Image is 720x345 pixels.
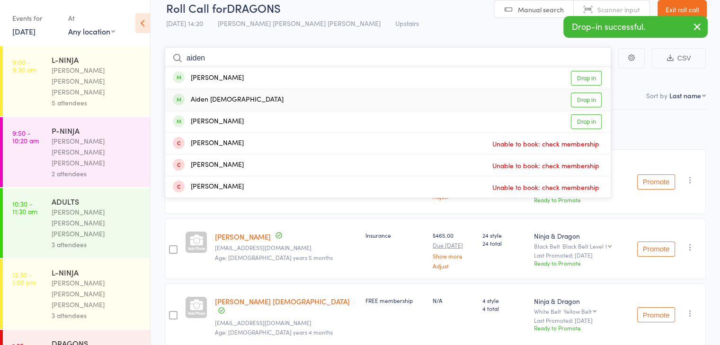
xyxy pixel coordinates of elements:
[534,243,630,249] div: Black Belt
[3,117,150,187] a: 9:50 -10:20 amP-NINJA[PERSON_NAME] [PERSON_NAME] [PERSON_NAME]2 attendees
[12,271,36,286] time: 12:30 - 1:00 pm
[637,241,675,257] button: Promote
[215,319,358,326] small: shayan_pet24@yahoo.com
[3,188,150,258] a: 10:30 -11:30 amADULTS[PERSON_NAME] [PERSON_NAME] [PERSON_NAME]3 attendees
[534,296,630,306] div: Ninja & Dragon
[563,308,592,314] div: Yellow Belt
[433,253,475,259] a: Show more
[52,277,142,310] div: [PERSON_NAME] [PERSON_NAME] [PERSON_NAME]
[433,231,475,268] div: $465.00
[637,174,675,190] button: Promote
[534,308,630,314] div: White Belt
[534,317,630,324] small: Last Promoted: [DATE]
[52,207,142,239] div: [PERSON_NAME] [PERSON_NAME] [PERSON_NAME]
[165,47,611,69] input: Search by name
[597,5,640,14] span: Scanner input
[518,5,564,14] span: Manual search
[571,71,602,86] a: Drop in
[669,91,701,100] div: Last name
[68,26,115,36] div: Any location
[52,54,142,65] div: L-NINJA
[365,296,425,304] div: FREE membership
[173,73,244,84] div: [PERSON_NAME]
[433,162,475,199] div: $295.00
[215,232,271,241] a: [PERSON_NAME]
[534,252,630,259] small: Last Promoted: [DATE]
[52,65,142,97] div: [PERSON_NAME] [PERSON_NAME] [PERSON_NAME]
[3,46,150,116] a: 9:00 -9:30 amL-NINJA[PERSON_NAME] [PERSON_NAME] [PERSON_NAME]5 attendees
[215,253,333,261] span: Age: [DEMOGRAPHIC_DATA] years 5 months
[433,193,475,199] a: Adjust
[490,180,602,194] span: Unable to book: check membership
[52,97,142,108] div: 5 attendees
[218,18,381,28] span: [PERSON_NAME] [PERSON_NAME] [PERSON_NAME]
[12,200,37,215] time: 10:30 - 11:30 am
[534,231,630,241] div: Ninja & Dragon
[482,239,526,247] span: 24 total
[571,93,602,107] a: Drop in
[652,48,706,69] button: CSV
[395,18,419,28] span: Upstairs
[433,242,475,249] small: Due [DATE]
[646,91,667,100] label: Sort by
[637,307,675,322] button: Promote
[482,304,526,312] span: 4 total
[365,231,425,239] div: Insurance
[52,136,142,168] div: [PERSON_NAME] [PERSON_NAME] [PERSON_NAME]
[68,10,115,26] div: At
[562,243,607,249] div: Black Belt Level 1
[12,10,59,26] div: Events for
[3,259,150,329] a: 12:30 -1:00 pmL-NINJA[PERSON_NAME] [PERSON_NAME] [PERSON_NAME]3 attendees
[215,296,350,306] a: [PERSON_NAME] [DEMOGRAPHIC_DATA]
[173,95,284,105] div: Aiden [DEMOGRAPHIC_DATA]
[490,137,602,151] span: Unable to book: check membership
[215,244,358,251] small: kimi_ng191982@hotmail.com
[490,158,602,172] span: Unable to book: check membership
[52,267,142,277] div: L-NINJA
[52,310,142,321] div: 3 attendees
[173,160,244,171] div: [PERSON_NAME]
[215,328,333,336] span: Age: [DEMOGRAPHIC_DATA] years 4 months
[52,168,142,179] div: 2 attendees
[166,18,203,28] span: [DATE] 14:20
[534,196,630,204] div: Ready to Promote
[433,296,475,304] div: N/A
[173,138,244,149] div: [PERSON_NAME]
[563,16,708,38] div: Drop-in successful.
[482,296,526,304] span: 4 style
[52,125,142,136] div: P-NINJA
[482,231,526,239] span: 24 style
[12,129,39,144] time: 9:50 - 10:20 am
[534,324,630,332] div: Ready to Promote
[12,26,36,36] a: [DATE]
[52,196,142,207] div: ADULTS
[12,58,36,73] time: 9:00 - 9:30 am
[173,116,244,127] div: [PERSON_NAME]
[173,181,244,192] div: [PERSON_NAME]
[571,114,602,129] a: Drop in
[534,259,630,267] div: Ready to Promote
[52,239,142,250] div: 3 attendees
[433,263,475,269] a: Adjust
